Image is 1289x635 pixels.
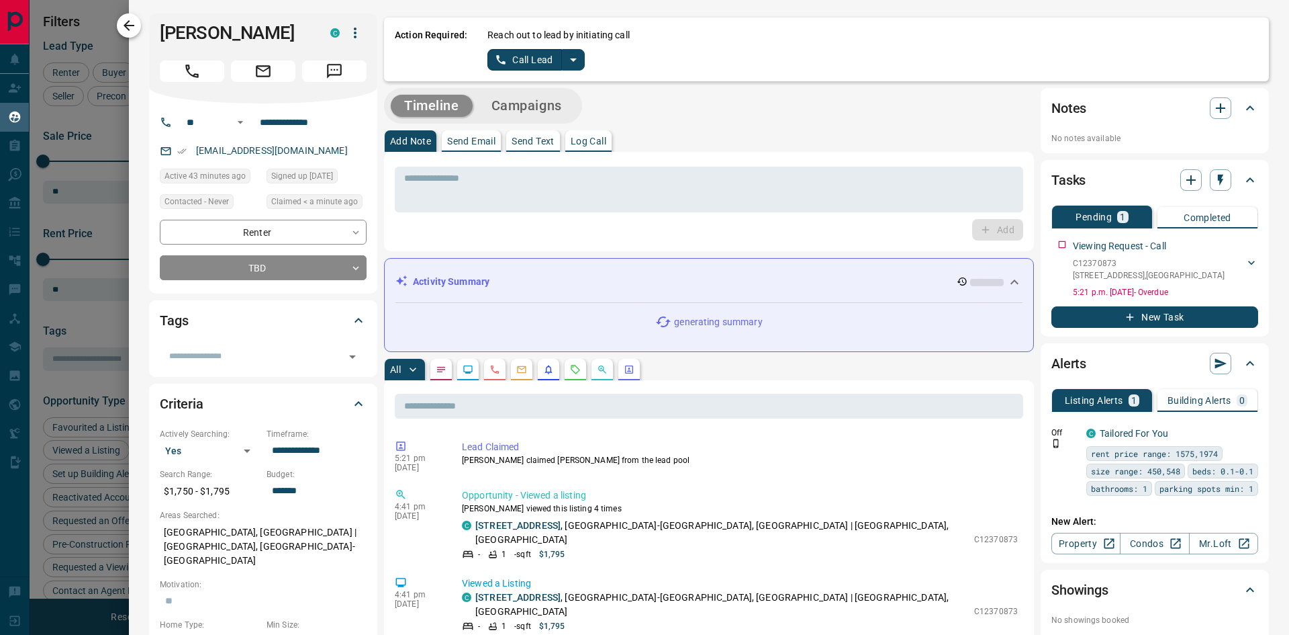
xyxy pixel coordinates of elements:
p: Off [1051,427,1078,439]
p: Actively Searching: [160,428,260,440]
svg: Email Verified [177,146,187,156]
button: New Task [1051,306,1258,328]
p: Timeframe: [267,428,367,440]
h2: Showings [1051,579,1108,601]
p: $1,750 - $1,795 [160,480,260,503]
p: Budget: [267,468,367,480]
div: Yes [160,440,260,462]
svg: Opportunities [597,364,608,375]
p: [PERSON_NAME] claimed [PERSON_NAME] from the lead pool [462,454,1018,466]
a: Tailored For You [1100,428,1168,439]
h2: Tags [160,310,188,331]
p: C12370873 [974,605,1018,618]
div: Showings [1051,574,1258,606]
p: Viewing Request - Call [1073,239,1166,253]
svg: Requests [570,364,581,375]
div: C12370873[STREET_ADDRESS],[GEOGRAPHIC_DATA] [1073,255,1258,284]
p: Activity Summary [413,275,489,289]
a: Property [1051,533,1120,554]
p: Log Call [571,136,606,146]
span: Active 43 minutes ago [164,169,246,183]
p: - [478,620,480,632]
p: Send Email [447,136,495,146]
a: Mr.Loft [1189,533,1258,554]
a: [STREET_ADDRESS] [475,592,561,603]
p: Listing Alerts [1065,396,1123,405]
div: split button [487,49,585,71]
p: - [478,548,480,560]
span: size range: 450,548 [1091,464,1180,478]
span: Claimed < a minute ago [271,195,358,208]
svg: Notes [436,364,446,375]
p: Min Size: [267,619,367,631]
h2: Criteria [160,393,203,415]
svg: Agent Actions [624,364,634,375]
a: Condos [1120,533,1189,554]
p: Home Type: [160,619,260,631]
p: Opportunity - Viewed a listing [462,489,1018,503]
svg: Push Notification Only [1051,439,1061,448]
p: Reach out to lead by initiating call [487,28,630,42]
span: rent price range: 1575,1974 [1091,447,1218,460]
button: Open [343,347,362,366]
span: beds: 0.1-0.1 [1192,464,1253,478]
p: [DATE] [395,511,442,521]
span: Message [302,60,367,82]
h2: Alerts [1051,353,1086,374]
p: [DATE] [395,599,442,609]
p: Action Required: [395,28,467,71]
div: Sat Sep 13 2025 [160,169,260,187]
span: Email [231,60,295,82]
div: Sat Sep 13 2025 [267,194,367,213]
div: Tasks [1051,164,1258,196]
p: No showings booked [1051,614,1258,626]
p: 5:21 p.m. [DATE] - Overdue [1073,286,1258,298]
h2: Notes [1051,97,1086,119]
p: Search Range: [160,468,260,480]
p: 5:21 pm [395,454,442,463]
svg: Calls [489,364,500,375]
span: parking spots min: 1 [1159,482,1253,495]
p: $1,795 [539,620,565,632]
p: , [GEOGRAPHIC_DATA]-[GEOGRAPHIC_DATA], [GEOGRAPHIC_DATA] | [GEOGRAPHIC_DATA], [GEOGRAPHIC_DATA] [475,519,967,547]
h2: Tasks [1051,169,1086,191]
span: Call [160,60,224,82]
p: Pending [1076,212,1112,222]
button: Open [232,114,248,130]
div: Fri Apr 25 2025 [267,169,367,187]
svg: Listing Alerts [543,364,554,375]
p: Areas Searched: [160,509,367,521]
a: [STREET_ADDRESS] [475,520,561,531]
div: Notes [1051,92,1258,124]
p: No notes available [1051,132,1258,144]
p: $1,795 [539,548,565,560]
p: Motivation: [160,579,367,591]
p: [PERSON_NAME] viewed this listing 4 times [462,503,1018,515]
div: Activity Summary [395,269,1022,294]
p: All [390,365,401,374]
span: Contacted - Never [164,195,229,208]
p: [STREET_ADDRESS] , [GEOGRAPHIC_DATA] [1073,269,1225,282]
p: , [GEOGRAPHIC_DATA]-[GEOGRAPHIC_DATA], [GEOGRAPHIC_DATA] | [GEOGRAPHIC_DATA], [GEOGRAPHIC_DATA] [475,591,967,619]
button: Timeline [391,95,473,117]
p: 1 [502,548,506,560]
p: 4:41 pm [395,502,442,511]
p: Lead Claimed [462,440,1018,454]
p: 4:41 pm [395,590,442,599]
svg: Lead Browsing Activity [463,364,473,375]
p: 1 [1120,212,1125,222]
p: Add Note [390,136,431,146]
p: C12370873 [1073,257,1225,269]
p: [GEOGRAPHIC_DATA], [GEOGRAPHIC_DATA] | [GEOGRAPHIC_DATA], [GEOGRAPHIC_DATA]-[GEOGRAPHIC_DATA] [160,521,367,572]
p: Completed [1184,213,1231,222]
p: C12370873 [974,534,1018,546]
p: Send Text [512,136,555,146]
svg: Emails [516,364,527,375]
p: 1 [1131,396,1137,405]
p: New Alert: [1051,515,1258,529]
div: condos.ca [462,521,471,530]
div: condos.ca [462,593,471,602]
p: 1 [502,620,506,632]
div: Tags [160,304,367,337]
p: 0 [1239,396,1245,405]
